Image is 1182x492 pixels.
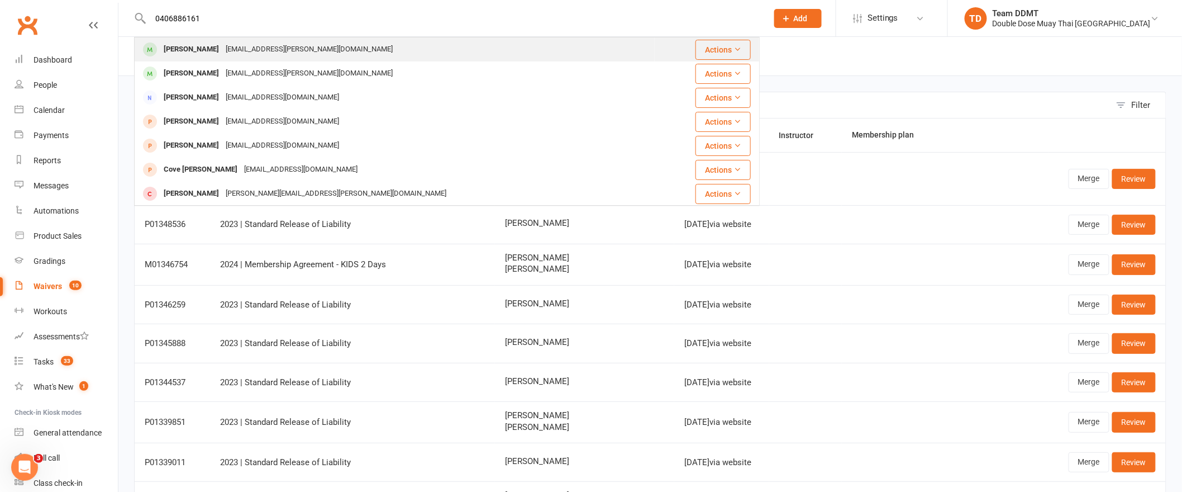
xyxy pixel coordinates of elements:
[1112,333,1156,353] a: Review
[13,11,41,39] a: Clubworx
[160,138,222,154] div: [PERSON_NAME]
[1069,333,1109,353] a: Merge
[145,220,200,229] div: P01348536
[684,458,759,467] div: [DATE] via website
[684,418,759,427] div: [DATE] via website
[34,106,65,115] div: Calendar
[1112,169,1156,189] a: Review
[695,136,751,156] button: Actions
[220,260,485,269] div: 2024 | Membership Agreement - KIDS 2 Days
[695,88,751,108] button: Actions
[1112,254,1156,275] a: Review
[15,48,118,73] a: Dashboard
[1112,295,1156,315] a: Review
[222,113,342,130] div: [EMAIL_ADDRESS][DOMAIN_NAME]
[15,446,118,471] a: Roll call
[695,40,751,60] button: Actions
[145,458,200,467] div: P01339011
[1069,372,1109,392] a: Merge
[868,6,898,31] span: Settings
[15,123,118,148] a: Payments
[34,131,69,140] div: Payments
[34,257,65,266] div: Gradings
[160,186,222,202] div: [PERSON_NAME]
[15,73,118,98] a: People
[774,9,822,28] button: Add
[965,7,987,30] div: TD
[220,300,485,310] div: 2023 | Standard Release of Liability
[15,198,118,224] a: Automations
[993,18,1151,29] div: Double Dose Muay Thai [GEOGRAPHIC_DATA]
[993,8,1151,18] div: Team DDMT
[684,339,759,348] div: [DATE] via website
[1110,92,1166,118] button: Filter
[34,156,61,165] div: Reports
[61,356,73,366] span: 33
[34,382,74,391] div: What's New
[34,332,89,341] div: Assessments
[1112,372,1156,392] a: Review
[222,186,450,202] div: [PERSON_NAME][EMAIL_ADDRESS][PERSON_NAME][DOMAIN_NAME]
[147,11,760,26] input: Search...
[695,112,751,132] button: Actions
[34,357,54,366] div: Tasks
[145,378,200,387] div: P01344537
[505,457,664,466] span: [PERSON_NAME]
[69,281,82,290] span: 10
[34,206,79,215] div: Automations
[684,300,759,310] div: [DATE] via website
[160,89,222,106] div: [PERSON_NAME]
[684,260,759,269] div: [DATE] via website
[505,264,664,274] span: [PERSON_NAME]
[220,378,485,387] div: 2023 | Standard Release of Liability
[1069,254,1109,275] a: Merge
[779,131,826,140] span: Instructor
[505,253,664,263] span: [PERSON_NAME]
[34,479,83,488] div: Class check-in
[505,299,664,309] span: [PERSON_NAME]
[34,282,62,291] div: Waivers
[684,220,759,229] div: [DATE] via website
[241,162,361,178] div: [EMAIL_ADDRESS][DOMAIN_NAME]
[220,220,485,229] div: 2023 | Standard Release of Liability
[160,41,222,58] div: [PERSON_NAME]
[145,418,200,427] div: P01339851
[145,300,200,310] div: P01346259
[505,423,664,432] span: [PERSON_NAME]
[1132,98,1151,112] div: Filter
[1069,412,1109,432] a: Merge
[695,64,751,84] button: Actions
[695,184,751,204] button: Actions
[15,299,118,324] a: Workouts
[695,160,751,180] button: Actions
[505,219,664,228] span: [PERSON_NAME]
[34,81,57,89] div: People
[1069,169,1109,189] a: Merge
[222,89,342,106] div: [EMAIL_ADDRESS][DOMAIN_NAME]
[15,375,118,400] a: What's New1
[1112,412,1156,432] a: Review
[145,339,200,348] div: P01345888
[222,65,396,82] div: [EMAIL_ADDRESS][PERSON_NAME][DOMAIN_NAME]
[505,338,664,347] span: [PERSON_NAME]
[15,249,118,274] a: Gradings
[222,138,342,154] div: [EMAIL_ADDRESS][DOMAIN_NAME]
[779,129,826,142] button: Instructor
[34,454,43,463] span: 3
[160,162,241,178] div: Cove [PERSON_NAME]
[34,231,82,240] div: Product Sales
[220,458,485,467] div: 2023 | Standard Release of Liability
[15,324,118,349] a: Assessments
[34,55,72,64] div: Dashboard
[1069,215,1109,235] a: Merge
[1069,295,1109,315] a: Merge
[34,181,69,190] div: Messages
[1069,452,1109,472] a: Merge
[842,119,1049,152] th: Membership plan
[15,274,118,299] a: Waivers 10
[15,173,118,198] a: Messages
[160,65,222,82] div: [PERSON_NAME]
[11,454,38,481] iframe: Intercom live chat
[15,349,118,375] a: Tasks 33
[505,411,664,420] span: [PERSON_NAME]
